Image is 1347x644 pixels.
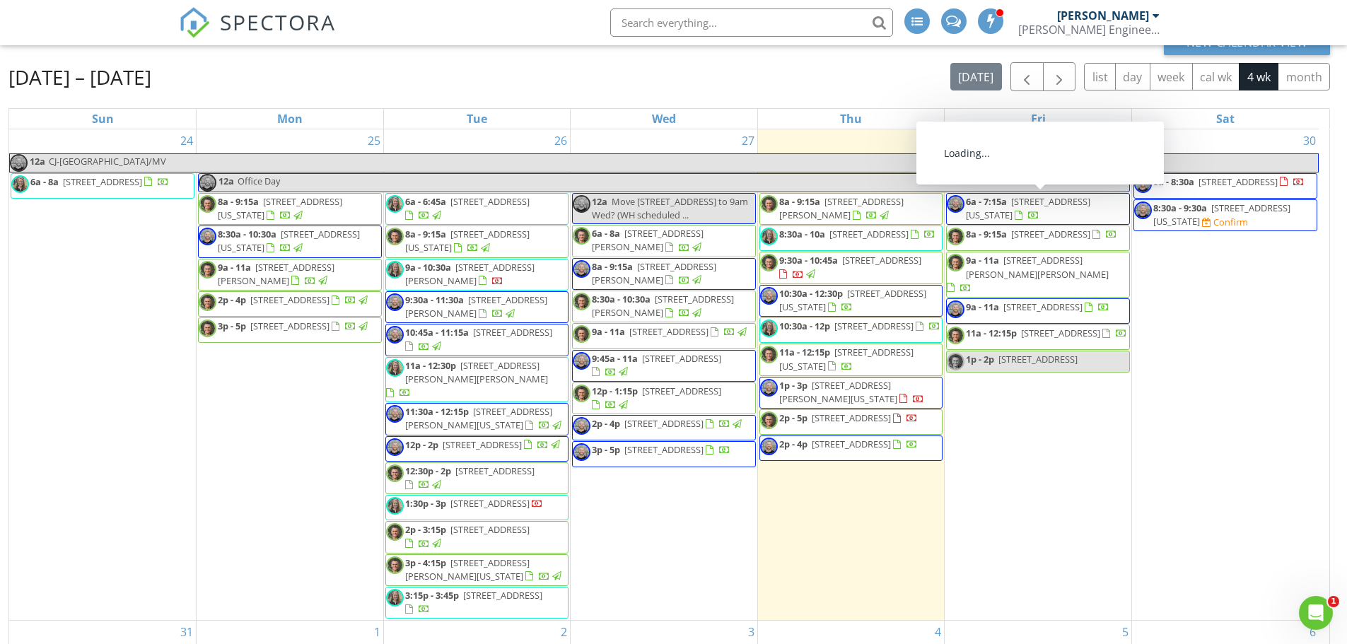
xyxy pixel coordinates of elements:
[218,261,334,287] a: 9a - 11a [STREET_ADDRESS][PERSON_NAME]
[642,385,721,397] span: [STREET_ADDRESS]
[947,327,964,344] img: cropped.jpg
[177,621,196,643] a: Go to August 31, 2025
[760,438,778,455] img: headshotcropped2.jpg
[386,293,404,311] img: headshotcropped2.jpg
[218,261,251,274] span: 9a - 11a
[759,317,943,343] a: 10:30a - 12p [STREET_ADDRESS]
[405,405,469,418] span: 11:30a - 12:15p
[1278,63,1330,90] button: month
[250,320,330,332] span: [STREET_ADDRESS]
[779,411,807,424] span: 2p - 5p
[385,587,569,619] a: 3:15p - 3:45p [STREET_ADDRESS]
[1028,109,1049,129] a: Friday
[592,260,633,273] span: 8a - 9:15a
[405,523,530,549] a: 2p - 3:15p [STREET_ADDRESS]
[757,129,945,621] td: Go to August 28, 2025
[386,556,404,574] img: cropped.jpg
[405,405,552,431] span: [STREET_ADDRESS][PERSON_NAME][US_STATE]
[385,554,569,586] a: 3p - 4:15p [STREET_ADDRESS][PERSON_NAME][US_STATE]
[238,175,280,187] span: Office Day
[966,327,1017,339] span: 11a - 12:15p
[629,325,709,338] span: [STREET_ADDRESS]
[198,226,382,257] a: 8:30a - 10:30a [STREET_ADDRESS][US_STATE]
[812,438,891,450] span: [STREET_ADDRESS]
[365,129,383,152] a: Go to August 25, 2025
[759,409,943,435] a: 2p - 5p [STREET_ADDRESS]
[385,324,569,356] a: 10:45a - 11:15a [STREET_ADDRESS]
[759,226,943,251] a: 8:30a - 10a [STREET_ADDRESS]
[760,228,778,245] img: erin_vogelsquare.jpg
[218,195,259,208] span: 8a - 9:15a
[1153,201,1290,228] a: 8:30a - 9:30a [STREET_ADDRESS][US_STATE]
[218,174,235,192] span: 12a
[779,254,838,267] span: 9:30a - 10:45a
[405,359,456,372] span: 11a - 12:30p
[592,443,620,456] span: 3p - 5p
[649,109,679,129] a: Wednesday
[405,195,530,221] a: 6a - 6:45a [STREET_ADDRESS]
[947,254,964,271] img: cropped.jpg
[572,323,756,349] a: 9a - 11a [STREET_ADDRESS]
[950,63,1002,90] button: [DATE]
[842,254,921,267] span: [STREET_ADDRESS]
[386,464,404,482] img: cropped.jpg
[450,497,530,510] span: [STREET_ADDRESS]
[592,293,651,305] span: 8:30a - 10:30a
[386,359,548,399] a: 11a - 12:30p [STREET_ADDRESS][PERSON_NAME][PERSON_NAME]
[945,129,1132,621] td: Go to August 29, 2025
[30,175,169,188] a: 6a - 8a [STREET_ADDRESS]
[197,129,384,621] td: Go to August 25, 2025
[405,464,451,477] span: 12:30p - 2p
[759,252,943,283] a: 9:30a - 10:45a [STREET_ADDRESS]
[198,193,382,225] a: 8a - 9:15a [STREET_ADDRESS][US_STATE]
[592,352,721,378] a: 9:45a - 11a [STREET_ADDRESS]
[198,259,382,291] a: 9a - 11a [STREET_ADDRESS][PERSON_NAME]
[371,621,383,643] a: Go to September 1, 2025
[179,7,210,38] img: The Best Home Inspection Software - Spectora
[592,195,607,208] span: 12a
[572,382,756,414] a: 12p - 1:15p [STREET_ADDRESS]
[1239,63,1278,90] button: 4 wk
[405,497,446,510] span: 1:30p - 3p
[998,353,1078,365] span: [STREET_ADDRESS]
[405,228,446,240] span: 8a - 9:15a
[1153,201,1207,214] span: 8:30a - 9:30a
[405,405,564,431] a: 11:30a - 12:15p [STREET_ADDRESS][PERSON_NAME][US_STATE]
[386,523,404,541] img: cropped.jpg
[812,411,891,424] span: [STREET_ADDRESS]
[946,193,1130,225] a: 6a - 7:15a [STREET_ADDRESS][US_STATE]
[1131,129,1319,621] td: Go to August 30, 2025
[610,8,893,37] input: Search everything...
[386,497,404,515] img: erin_vogelsquare.jpg
[592,385,721,411] a: 12p - 1:15p [STREET_ADDRESS]
[405,438,438,451] span: 12p - 2p
[760,195,778,213] img: cropped.jpg
[573,260,590,278] img: headshotcropped2.jpg
[11,175,29,193] img: erin_vogelsquare.jpg
[760,320,778,337] img: erin_vogelsquare.jpg
[1150,63,1193,90] button: week
[198,317,382,343] a: 3p - 5p [STREET_ADDRESS]
[1202,216,1248,229] a: Confirm
[386,326,404,344] img: headshotcropped2.jpg
[966,228,1117,240] a: 8a - 9:15a [STREET_ADDRESS]
[386,438,404,456] img: headshotcropped2.jpg
[199,320,216,337] img: cropped.jpg
[386,195,404,213] img: erin_vogelsquare.jpg
[10,154,28,172] img: headshotcropped2.jpg
[385,193,569,225] a: 6a - 6:45a [STREET_ADDRESS]
[218,228,360,254] a: 8:30a - 10:30a [STREET_ADDRESS][US_STATE]
[946,226,1130,251] a: 8a - 9:15a [STREET_ADDRESS]
[455,464,535,477] span: [STREET_ADDRESS]
[218,195,342,221] a: 8a - 9:15a [STREET_ADDRESS][US_STATE]
[405,293,547,320] a: 9:30a - 11:30a [STREET_ADDRESS][PERSON_NAME]
[405,261,535,287] span: [STREET_ADDRESS][PERSON_NAME]
[405,556,530,582] span: [STREET_ADDRESS][PERSON_NAME][US_STATE]
[779,346,914,372] span: [STREET_ADDRESS][US_STATE]
[473,326,552,339] span: [STREET_ADDRESS]
[779,228,935,240] a: 8:30a - 10a [STREET_ADDRESS]
[947,254,1109,293] a: 9a - 11a [STREET_ADDRESS][PERSON_NAME][PERSON_NAME]
[250,293,330,306] span: [STREET_ADDRESS]
[177,129,196,152] a: Go to August 24, 2025
[834,320,914,332] span: [STREET_ADDRESS]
